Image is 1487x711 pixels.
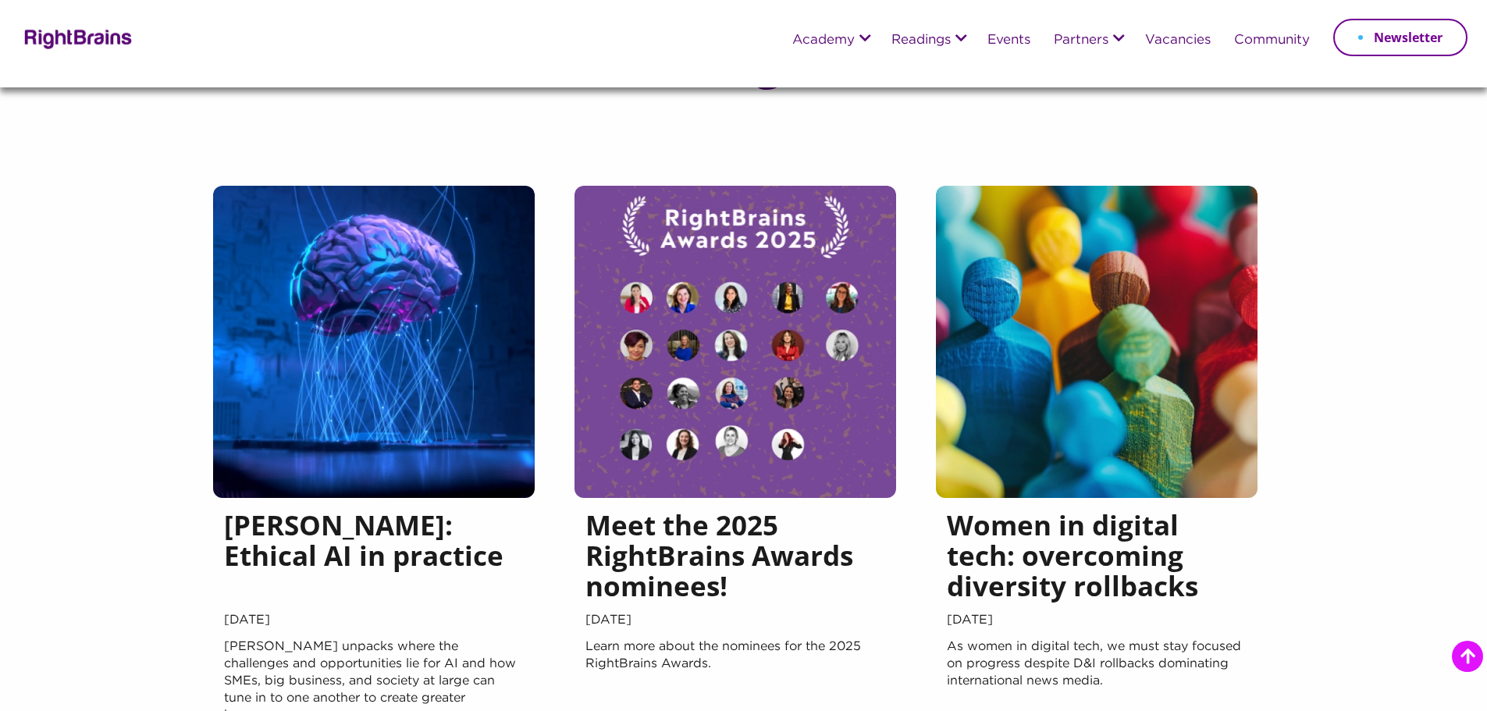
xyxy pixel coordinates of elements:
a: Partners [1054,34,1108,48]
a: Academy [792,34,855,48]
span: [DATE] [224,609,524,632]
h5: Women in digital tech: overcoming diversity rollbacks [947,510,1247,609]
a: Vacancies [1145,34,1211,48]
h5: Meet the 2025 RightBrains Awards nominees! [585,510,885,609]
a: Community [1234,34,1310,48]
a: Readings [891,34,951,48]
span: [DATE] [585,609,885,632]
img: Rightbrains [20,27,133,49]
h5: [PERSON_NAME]: Ethical AI in practice [224,510,524,609]
span: [DATE] [947,609,1247,632]
a: Events [987,34,1030,48]
a: Newsletter [1333,19,1467,56]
